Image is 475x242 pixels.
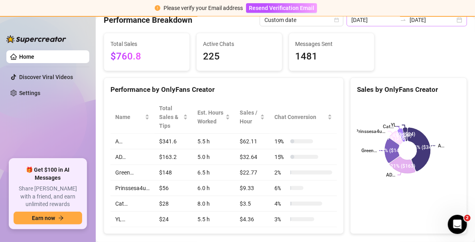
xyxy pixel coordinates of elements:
[351,16,397,24] input: Start date
[115,113,143,121] span: Name
[110,181,154,196] td: Prinssesa4u…
[193,134,235,149] td: 5.5 h
[154,165,193,181] td: $148
[155,5,160,11] span: exclamation-circle
[154,134,193,149] td: $341.6
[14,185,82,208] span: Share [PERSON_NAME] with a friend, and earn unlimited rewards
[464,215,471,221] span: 2
[14,166,82,182] span: 🎁 Get $100 in AI Messages
[110,212,154,227] td: YL…
[193,212,235,227] td: 5.5 h
[193,165,235,181] td: 6.5 h
[110,84,337,95] div: Performance by OnlyFans Creator
[32,215,55,221] span: Earn now
[110,149,154,165] td: AD…
[274,215,287,224] span: 3 %
[296,40,368,48] span: Messages Sent
[270,101,337,134] th: Chat Conversion
[104,14,192,26] h4: Performance Breakdown
[203,40,276,48] span: Active Chats
[246,3,317,13] button: Resend Verification Email
[274,168,287,177] span: 2 %
[386,173,395,178] text: AD…
[154,196,193,212] td: $28
[274,153,287,161] span: 15 %
[110,134,154,149] td: A…
[400,17,406,23] span: swap-right
[154,212,193,227] td: $24
[110,49,183,64] span: $760.8
[235,134,270,149] td: $62.11
[110,40,183,48] span: Total Sales
[154,149,193,165] td: $163.2
[193,181,235,196] td: 6.0 h
[235,181,270,196] td: $9.33
[438,143,444,149] text: A…
[448,215,467,234] iframe: Intercom live chat
[6,35,66,43] img: logo-BBDzfeDw.svg
[197,108,224,126] div: Est. Hours Worked
[58,215,64,221] span: arrow-right
[240,108,258,126] span: Sales / Hour
[361,148,377,154] text: Green…
[274,113,326,121] span: Chat Conversion
[391,123,400,128] text: YL…
[19,90,40,96] a: Settings
[356,129,386,134] text: Prinssesa4u…
[264,14,339,26] span: Custom date
[249,5,314,11] span: Resend Verification Email
[357,84,460,95] div: Sales by OnlyFans Creator
[154,181,193,196] td: $56
[383,124,394,129] text: Cat…
[274,184,287,192] span: 6 %
[193,196,235,212] td: 8.0 h
[193,149,235,165] td: 5.0 h
[274,137,287,146] span: 19 %
[110,196,154,212] td: Cat…
[235,101,270,134] th: Sales / Hour
[159,104,181,130] span: Total Sales & Tips
[164,4,243,12] div: Please verify your Email address
[154,101,193,134] th: Total Sales & Tips
[14,212,82,224] button: Earn nowarrow-right
[235,165,270,181] td: $22.77
[19,54,34,60] a: Home
[235,212,270,227] td: $4.36
[19,74,73,80] a: Discover Viral Videos
[110,165,154,181] td: Green…
[296,49,368,64] span: 1481
[274,199,287,208] span: 4 %
[334,18,339,22] span: calendar
[110,101,154,134] th: Name
[410,16,455,24] input: End date
[235,149,270,165] td: $32.64
[235,196,270,212] td: $3.5
[400,17,406,23] span: to
[203,49,276,64] span: 225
